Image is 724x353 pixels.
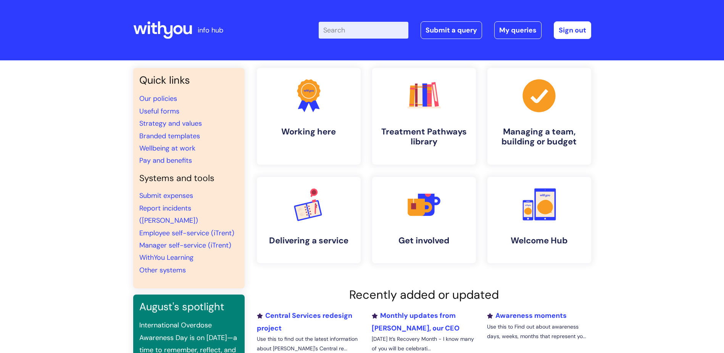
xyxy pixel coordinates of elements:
[139,266,186,275] a: Other systems
[139,241,231,250] a: Manager self-service (iTrent)
[372,68,476,165] a: Treatment Pathways library
[257,288,591,302] h2: Recently added or updated
[494,21,542,39] a: My queries
[198,24,223,36] p: info hub
[139,74,239,86] h3: Quick links
[139,253,193,262] a: WithYou Learning
[139,119,202,128] a: Strategy and values
[554,21,591,39] a: Sign out
[372,177,476,263] a: Get involved
[139,173,239,184] h4: Systems and tools
[257,311,352,332] a: Central Services redesign project
[487,177,591,263] a: Welcome Hub
[139,204,198,225] a: Report incidents ([PERSON_NAME])
[139,156,192,165] a: Pay and benefits
[493,127,585,147] h4: Managing a team, building or budget
[257,68,361,165] a: Working here
[319,22,408,39] input: Search
[139,144,195,153] a: Wellbeing at work
[372,311,460,332] a: Monthly updates from [PERSON_NAME], our CEO
[263,127,355,137] h4: Working here
[257,177,361,263] a: Delivering a service
[378,127,470,147] h4: Treatment Pathways library
[487,322,591,341] p: Use this to Find out about awareness days, weeks, months that represent yo...
[493,236,585,246] h4: Welcome Hub
[139,191,193,200] a: Submit expenses
[319,21,591,39] div: | -
[487,68,591,165] a: Managing a team, building or budget
[487,311,567,320] a: Awareness moments
[139,228,234,238] a: Employee self-service (iTrent)
[263,236,355,246] h4: Delivering a service
[139,107,179,116] a: Useful forms
[139,94,177,103] a: Our policies
[139,131,200,141] a: Branded templates
[421,21,482,39] a: Submit a query
[378,236,470,246] h4: Get involved
[139,301,239,313] h3: August's spotlight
